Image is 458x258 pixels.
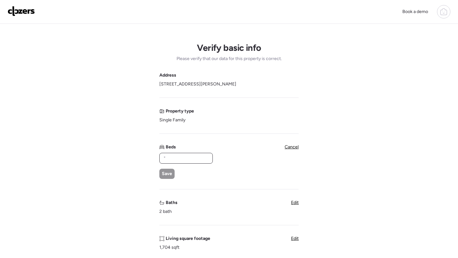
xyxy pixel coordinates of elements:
[159,81,236,87] span: [STREET_ADDRESS][PERSON_NAME]
[162,171,172,177] span: Save
[166,200,177,206] span: Baths
[285,144,299,150] span: Cancel
[166,235,210,242] span: Living square footage
[291,236,299,241] span: Edit
[177,56,282,62] span: Please verify that our data for this property is correct.
[197,42,261,53] h1: Verify basic info
[159,244,179,251] span: 1,704 sqft
[159,72,176,78] span: Address
[291,200,299,205] span: Edit
[159,117,185,123] span: Single Family
[159,208,172,215] span: 2 bath
[166,108,194,114] span: Property type
[402,9,428,14] span: Book a demo
[8,6,35,16] img: Logo
[166,144,176,150] span: Beds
